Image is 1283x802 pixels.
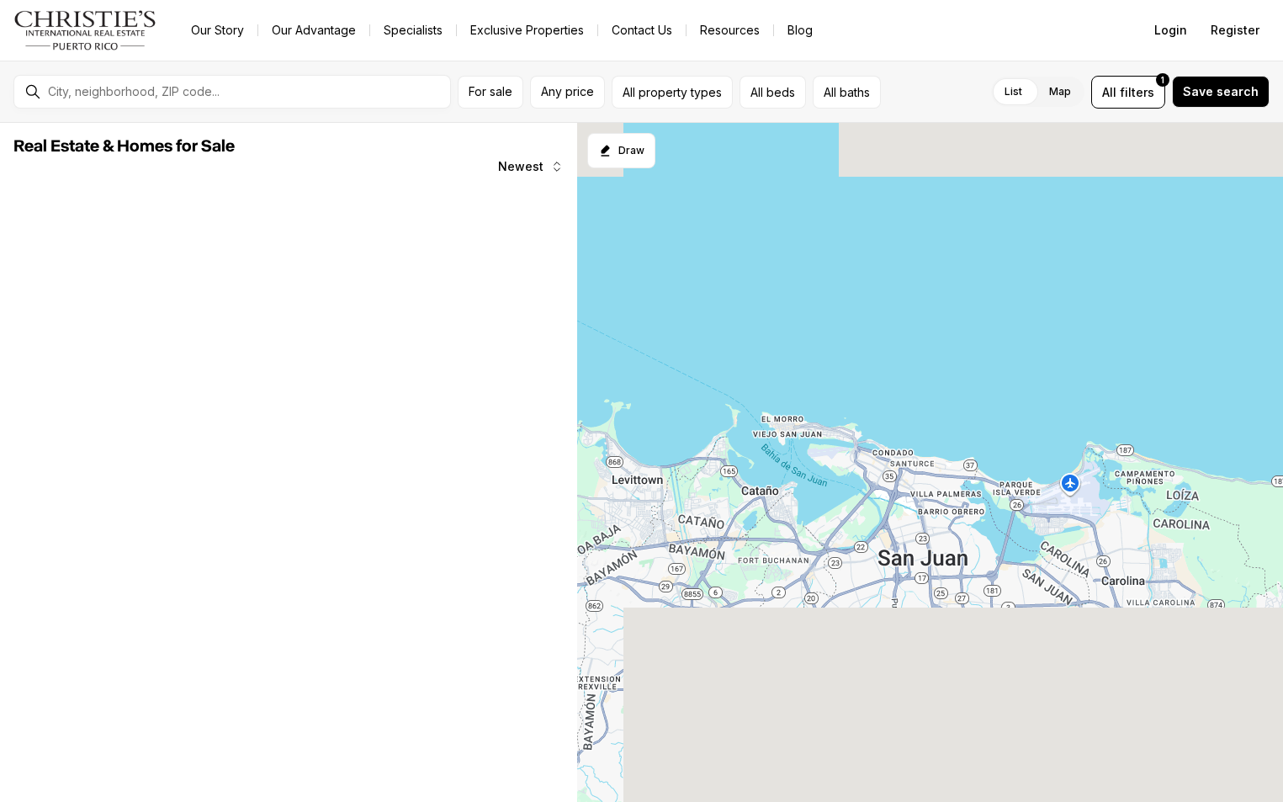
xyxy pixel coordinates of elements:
button: Start drawing [587,133,655,168]
span: Register [1211,24,1259,37]
button: Any price [530,76,605,109]
span: filters [1120,83,1154,101]
span: For sale [469,85,512,98]
button: For sale [458,76,523,109]
span: Login [1154,24,1187,37]
label: Map [1036,77,1084,107]
span: Any price [541,85,594,98]
button: Save search [1172,76,1270,108]
span: All [1102,83,1116,101]
button: Contact Us [598,19,686,42]
button: Register [1201,13,1270,47]
span: Real Estate & Homes for Sale [13,138,235,155]
button: All baths [813,76,881,109]
span: Newest [498,160,543,173]
button: Login [1144,13,1197,47]
button: Newest [488,150,574,183]
a: Our Story [178,19,257,42]
a: Blog [774,19,826,42]
button: All beds [740,76,806,109]
a: Our Advantage [258,19,369,42]
span: Save search [1183,85,1259,98]
img: logo [13,10,157,50]
a: Specialists [370,19,456,42]
button: Allfilters1 [1091,76,1165,109]
span: 1 [1161,73,1164,87]
button: All property types [612,76,733,109]
a: Exclusive Properties [457,19,597,42]
a: Resources [687,19,773,42]
label: List [991,77,1036,107]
